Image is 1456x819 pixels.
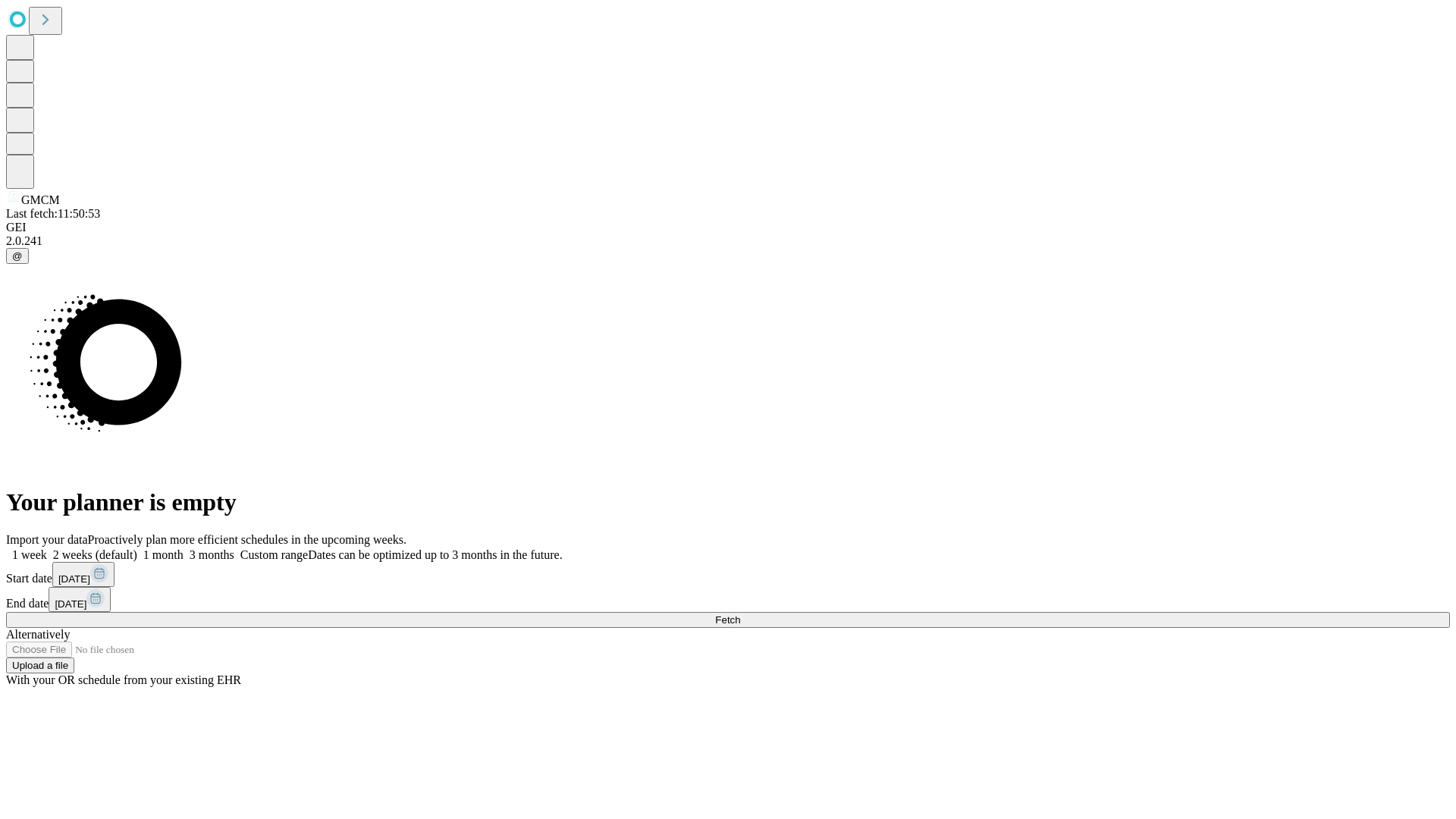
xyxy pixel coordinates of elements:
[6,612,1450,628] button: Fetch
[6,628,70,641] span: Alternatively
[6,562,1450,587] div: Start date
[143,548,184,561] span: 1 month
[6,673,241,686] span: With your OR schedule from your existing EHR
[52,562,115,587] button: [DATE]
[190,548,234,561] span: 3 months
[6,587,1450,612] div: End date
[6,533,88,546] span: Import your data
[12,250,23,262] span: @
[6,248,29,264] button: @
[12,548,47,561] span: 1 week
[53,548,137,561] span: 2 weeks (default)
[6,488,1450,516] h1: Your planner is empty
[49,587,111,612] button: [DATE]
[88,533,406,546] span: Proactively plan more efficient schedules in the upcoming weeks.
[21,193,60,206] span: GMCM
[6,657,74,673] button: Upload a file
[240,548,308,561] span: Custom range
[6,234,1450,248] div: 2.0.241
[58,573,90,585] span: [DATE]
[6,221,1450,234] div: GEI
[715,614,740,626] span: Fetch
[308,548,562,561] span: Dates can be optimized up to 3 months in the future.
[6,207,100,220] span: Last fetch: 11:50:53
[55,598,86,610] span: [DATE]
